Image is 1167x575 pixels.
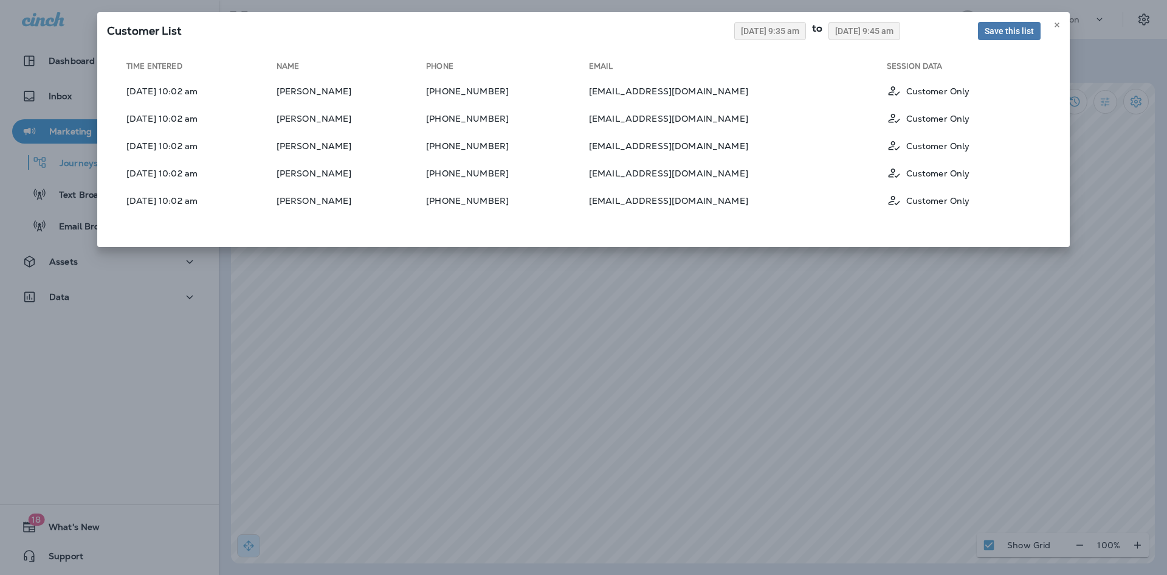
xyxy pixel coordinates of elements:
[426,106,589,131] td: [PHONE_NUMBER]
[589,106,887,131] td: [EMAIL_ADDRESS][DOMAIN_NAME]
[806,22,828,40] div: to
[589,188,887,213] td: [EMAIL_ADDRESS][DOMAIN_NAME]
[828,22,900,40] button: [DATE] 9:45 am
[107,24,181,38] span: SQL
[734,22,806,40] button: [DATE] 9:35 am
[978,22,1041,40] button: Save this list
[887,83,1041,99] div: Customer Only
[277,161,426,186] td: [PERSON_NAME]
[887,166,1041,181] div: Customer Only
[426,161,589,186] td: [PHONE_NUMBER]
[906,196,970,206] p: Customer Only
[906,141,970,151] p: Customer Only
[117,133,277,158] td: [DATE] 10:02 am
[277,61,426,76] th: Name
[117,78,277,103] td: [DATE] 10:02 am
[887,138,1041,153] div: Customer Only
[741,27,799,35] span: [DATE] 9:35 am
[277,106,426,131] td: [PERSON_NAME]
[117,161,277,186] td: [DATE] 10:02 am
[117,61,277,76] th: Time Entered
[589,78,887,103] td: [EMAIL_ADDRESS][DOMAIN_NAME]
[906,114,970,124] p: Customer Only
[426,188,589,213] td: [PHONE_NUMBER]
[835,27,893,35] span: [DATE] 9:45 am
[589,161,887,186] td: [EMAIL_ADDRESS][DOMAIN_NAME]
[589,133,887,158] td: [EMAIL_ADDRESS][DOMAIN_NAME]
[906,86,970,96] p: Customer Only
[589,61,887,76] th: Email
[887,193,1041,208] div: Customer Only
[985,27,1034,35] span: Save this list
[887,61,1050,76] th: Session Data
[426,133,589,158] td: [PHONE_NUMBER]
[117,188,277,213] td: [DATE] 10:02 am
[906,169,970,178] p: Customer Only
[426,78,589,103] td: [PHONE_NUMBER]
[277,188,426,213] td: [PERSON_NAME]
[887,111,1041,126] div: Customer Only
[426,61,589,76] th: Phone
[277,133,426,158] td: [PERSON_NAME]
[117,106,277,131] td: [DATE] 10:02 am
[277,78,426,103] td: [PERSON_NAME]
